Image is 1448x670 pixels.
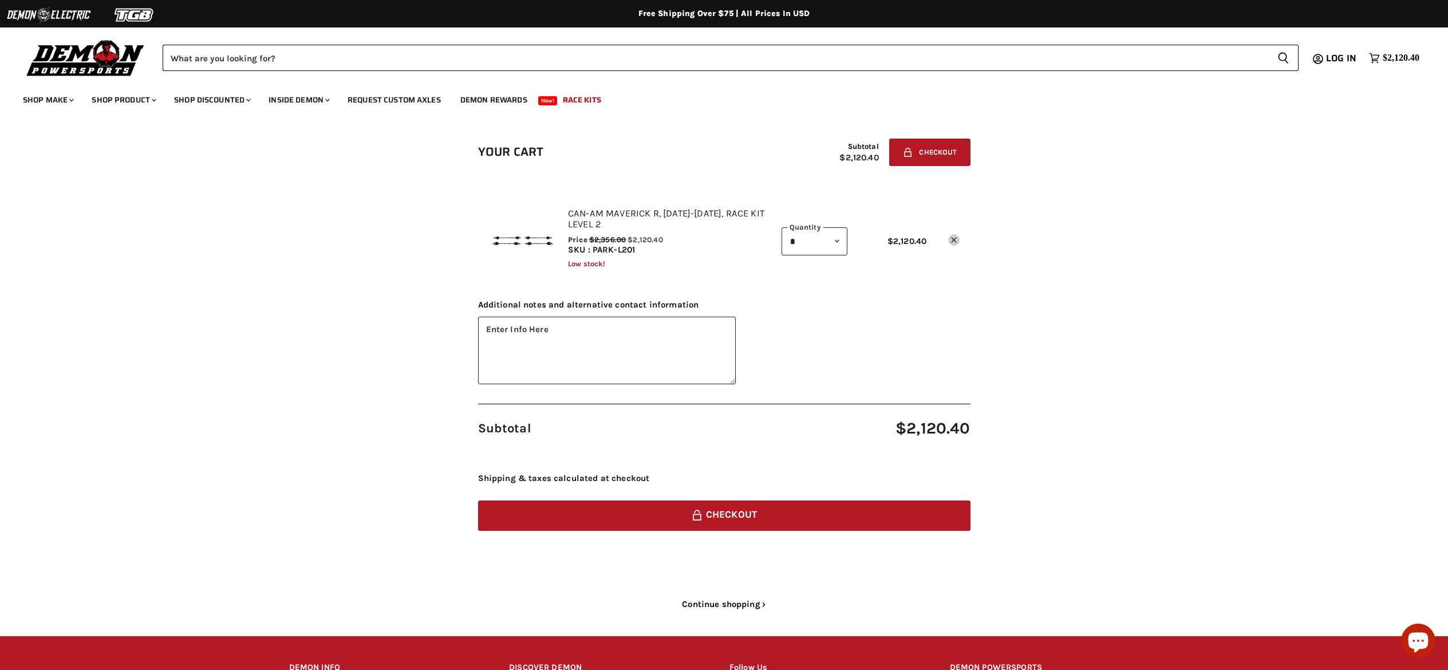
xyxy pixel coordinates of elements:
[92,4,177,26] img: TGB Logo 2
[452,88,536,112] a: Demon Rewards
[839,142,878,163] div: Subtotal
[568,259,606,268] span: Low stock!
[163,45,1268,71] input: Search
[948,234,960,246] a: remove Can-Am Maverick R, 2024-2025, Race Kit Level 2
[478,600,970,609] a: Continue shopping
[14,88,81,112] a: Shop Make
[839,153,878,163] span: $2,120.40
[1326,51,1356,65] span: Log in
[589,235,626,244] span: $2,356.00
[14,84,1417,112] ul: Main menu
[163,45,1299,71] form: Product
[1383,53,1419,64] span: $2,120.40
[1321,53,1363,64] a: Log in
[568,245,635,255] span: SKU : PARK-L201
[683,419,970,438] span: $2,120.40
[1398,624,1439,661] inbox-online-store-chat: Shopify online store chat
[478,419,684,438] span: Subtotal
[488,204,557,273] img: Can-Am Maverick R, 2024-2025, Race Kit Level 2
[23,37,148,78] img: Demon Powersports
[568,208,764,230] a: Can-Am Maverick R, [DATE]-[DATE], Race Kit Level 2
[260,88,337,112] a: Inside Demon
[568,235,587,244] span: Price
[478,551,970,577] iframe: PayPal-paypal
[339,88,449,112] a: Request Custom Axles
[538,96,558,105] span: New!
[478,139,970,610] form: cart checkout
[83,88,163,112] a: Shop Product
[266,9,1182,19] div: Free Shipping Over $75 | All Prices In USD
[6,4,92,26] img: Demon Electric Logo 2
[887,236,926,246] span: $2,120.40
[478,500,970,531] button: Checkout
[554,88,610,112] a: Race Kits
[1268,45,1299,71] button: Search
[889,139,970,166] button: Checkout
[165,88,258,112] a: Shop Discounted
[478,472,970,485] div: Shipping & taxes calculated at checkout
[628,235,662,244] span: $2,120.40
[478,145,544,159] h1: Your cart
[478,300,970,310] span: Additional notes and alternative contact information
[782,227,847,255] select: Quantity
[1363,50,1425,66] a: $2,120.40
